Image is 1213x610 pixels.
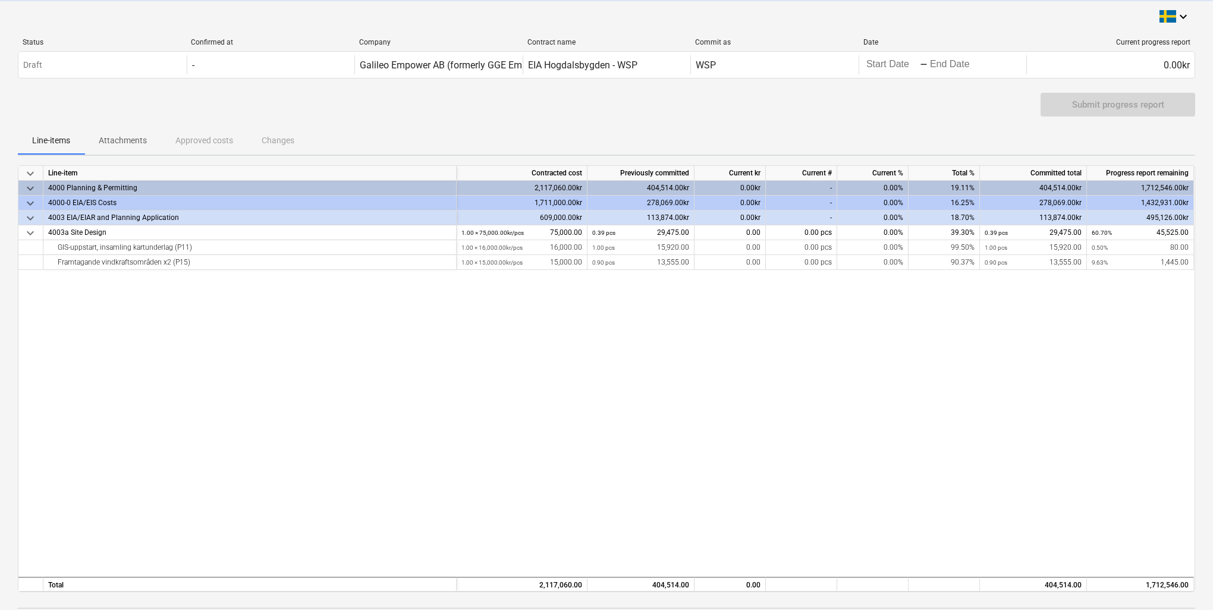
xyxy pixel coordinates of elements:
small: 0.90 pcs [592,259,615,266]
div: Date [863,38,1022,46]
div: Total [43,577,457,592]
div: 0.00 [695,255,766,270]
div: 75,000.00 [461,225,582,240]
div: 495,126.00kr [1087,210,1194,225]
div: 0.00% [837,196,909,210]
div: Previously committed [587,166,695,181]
div: 4000 Planning & Permitting [48,181,451,196]
div: Galileo Empower AB (formerly GGE Empower Sweden AB) [360,59,601,71]
span: keyboard_arrow_down [23,196,37,210]
div: 1,432,931.00kr [1087,196,1194,210]
div: Company [359,38,518,46]
p: Draft [23,59,42,71]
div: - [766,210,837,225]
div: 0.00% [837,255,909,270]
div: Confirmed at [191,38,350,46]
small: 1.00 × 15,000.00kr / pcs [461,259,523,266]
div: 113,874.00kr [980,210,1087,225]
div: 0.00 pcs [766,255,837,270]
div: 18.70% [909,210,980,225]
div: - [766,181,837,196]
div: 404,514.00kr [587,181,695,196]
div: 1,445.00 [1092,255,1189,270]
div: 2,117,060.00 [461,578,582,593]
div: Current progress report [1032,38,1190,46]
div: Commit as [695,38,854,46]
div: Contracted cost [457,166,587,181]
small: 1.00 × 75,000.00kr / pcs [461,229,524,236]
p: Line-items [32,134,70,147]
div: 29,475.00 [985,225,1082,240]
div: 0.00kr [695,210,766,225]
p: Attachments [99,134,147,147]
small: 60.70% [1092,229,1112,236]
div: 404,514.00 [980,577,1087,592]
div: WSP [696,59,716,71]
div: Current # [766,166,837,181]
div: 0.00% [837,225,909,240]
div: 80.00 [1092,240,1189,255]
div: 90.37% [909,255,980,270]
div: 16,000.00 [461,240,582,255]
div: 19.11% [909,181,980,196]
div: 404,514.00 [592,578,689,593]
div: 0.00 pcs [766,240,837,255]
div: 45,525.00 [1092,225,1189,240]
div: Progress report remaining [1087,166,1194,181]
small: 0.39 pcs [985,229,1008,236]
div: 0.00% [837,210,909,225]
div: 0.00kr [695,181,766,196]
div: 13,555.00 [592,255,689,270]
div: - [766,196,837,210]
div: 16.25% [909,196,980,210]
div: 13,555.00 [985,255,1082,270]
div: 0.00 pcs [766,225,837,240]
div: 278,069.00kr [587,196,695,210]
div: 609,000.00kr [457,210,587,225]
div: 4003 EIA/EIAR and Planning Application [48,210,451,225]
div: Status [23,38,181,46]
span: keyboard_arrow_down [23,211,37,225]
small: 9.63% [1092,259,1108,266]
div: GIS-uppstart, insamling kartunderlag (P11) [48,240,451,255]
div: 0.00 [695,240,766,255]
div: - [920,61,928,68]
div: 15,920.00 [985,240,1082,255]
div: 0.00 [695,225,766,240]
span: keyboard_arrow_down [23,166,37,181]
div: 1,712,546.00kr [1087,181,1194,196]
div: EIA Hogdalsbygden - WSP [528,59,637,71]
small: 0.50% [1092,244,1108,251]
div: 2,117,060.00kr [457,181,587,196]
div: Contract name [527,38,686,46]
div: 0.00kr [1026,55,1195,74]
div: Committed total [980,166,1087,181]
div: Current % [837,166,909,181]
div: Current kr [695,166,766,181]
div: 15,000.00 [461,255,582,270]
span: keyboard_arrow_down [23,226,37,240]
div: 278,069.00kr [980,196,1087,210]
small: 1.00 pcs [985,244,1007,251]
div: Line-item [43,166,457,181]
div: 1,711,000.00kr [457,196,587,210]
div: Framtagande vindkraftsområden x2 (P15) [48,255,451,270]
div: 29,475.00 [592,225,689,240]
div: 4000-0 EIA/EIS Costs [48,196,451,210]
div: 39.30% [909,225,980,240]
small: 1.00 × 16,000.00kr / pcs [461,244,523,251]
div: 0.00% [837,240,909,255]
div: 113,874.00kr [587,210,695,225]
div: 99.50% [909,240,980,255]
div: 404,514.00kr [980,181,1087,196]
small: 0.90 pcs [985,259,1007,266]
div: 1,712,546.00 [1092,578,1189,593]
small: 0.39 pcs [592,229,615,236]
div: 15,920.00 [592,240,689,255]
div: - [192,59,194,71]
div: Total % [909,166,980,181]
i: keyboard_arrow_down [1176,10,1190,24]
input: End Date [928,56,983,73]
input: Start Date [864,56,920,73]
span: keyboard_arrow_down [23,181,37,196]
